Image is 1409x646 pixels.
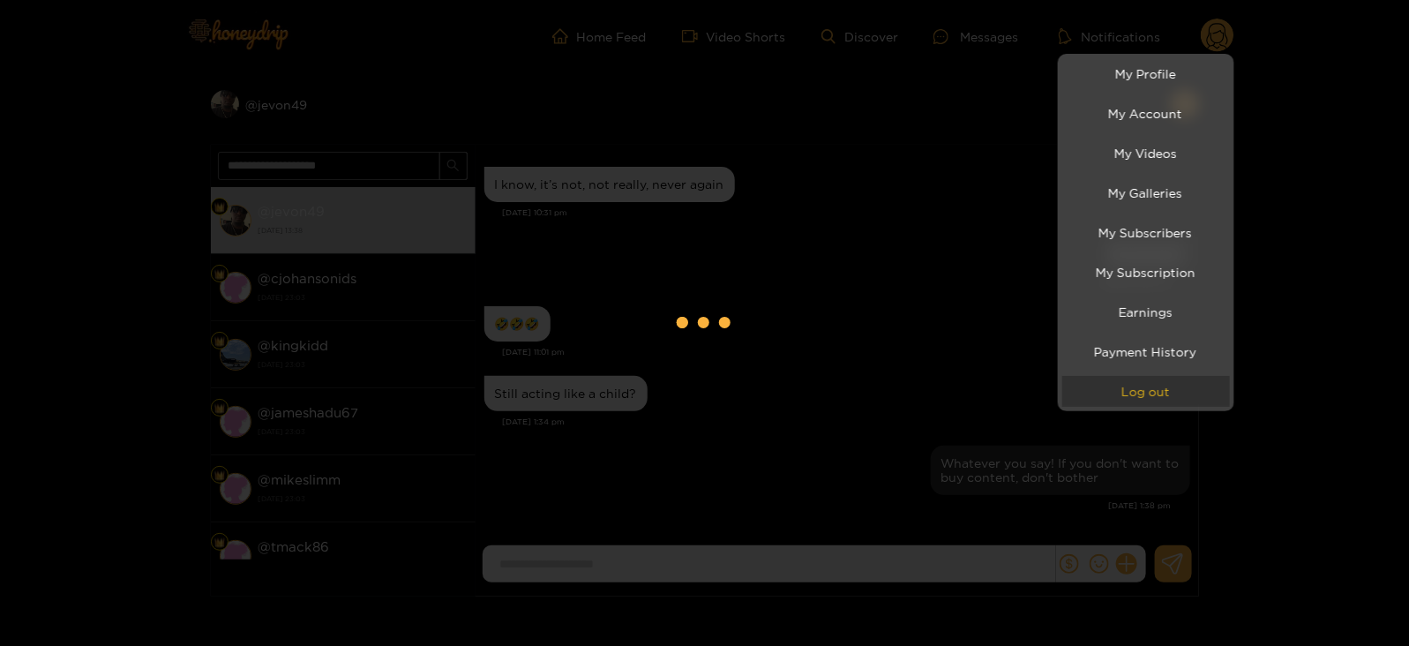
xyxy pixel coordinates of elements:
[1062,257,1230,288] a: My Subscription
[1062,58,1230,89] a: My Profile
[1062,297,1230,327] a: Earnings
[1062,217,1230,248] a: My Subscribers
[1062,138,1230,169] a: My Videos
[1062,376,1230,407] button: Log out
[1062,336,1230,367] a: Payment History
[1062,177,1230,208] a: My Galleries
[1062,98,1230,129] a: My Account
